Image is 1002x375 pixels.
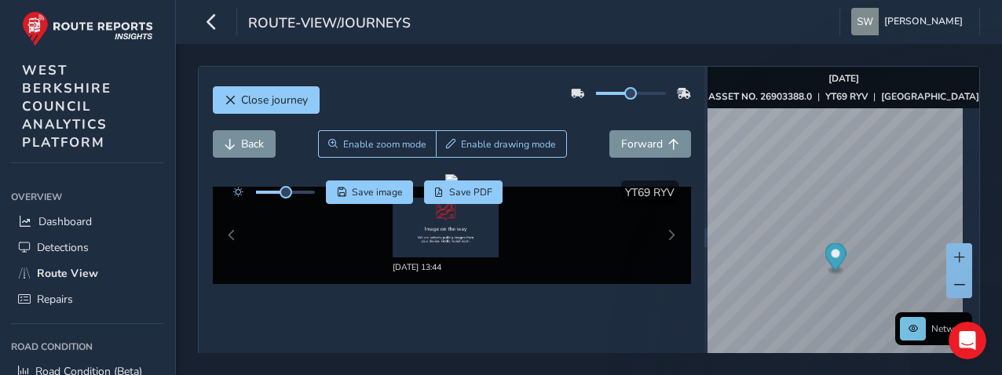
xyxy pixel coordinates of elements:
strong: ASSET NO. 26903388.0 [708,90,812,103]
button: [PERSON_NAME] [851,8,968,35]
a: Dashboard [11,209,164,235]
span: Forward [621,137,663,151]
strong: [GEOGRAPHIC_DATA] [881,90,979,103]
span: Detections [37,240,89,255]
div: | | [708,90,979,103]
strong: YT69 RYV [825,90,868,103]
span: YT69 RYV [625,185,675,200]
button: Back [213,130,276,158]
span: Network [931,322,967,335]
button: Forward [609,130,691,158]
span: Dashboard [38,214,92,229]
span: Save image [352,186,403,198]
span: Enable zoom mode [343,138,426,151]
span: Repairs [37,292,73,307]
span: WEST BERKSHIRE COUNCIL ANALYTICS PLATFORM [22,61,112,151]
span: Close journey [241,93,308,107]
iframe: Intercom live chat [949,322,986,359]
div: [DATE] 13:44 [393,261,510,273]
button: Save [326,180,413,204]
button: PDF [424,180,503,204]
div: Road Condition [11,335,164,359]
strong: [DATE] [828,72,859,85]
span: route-view/journeys [248,13,411,35]
img: rr logo [22,11,153,46]
img: Thumbnail frame [393,198,499,257]
div: Overview [11,185,164,209]
button: Draw [436,130,567,158]
a: Detections [11,235,164,260]
span: [PERSON_NAME] [884,8,963,35]
div: Map marker [825,243,847,275]
span: Enable drawing mode [461,138,556,151]
a: Repairs [11,286,164,312]
span: Save PDF [449,186,492,198]
img: diamond-layout [851,8,879,35]
button: Close journey [213,86,320,114]
span: Route View [37,266,98,281]
a: Route View [11,260,164,286]
button: Zoom [318,130,437,158]
span: Back [241,137,264,151]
